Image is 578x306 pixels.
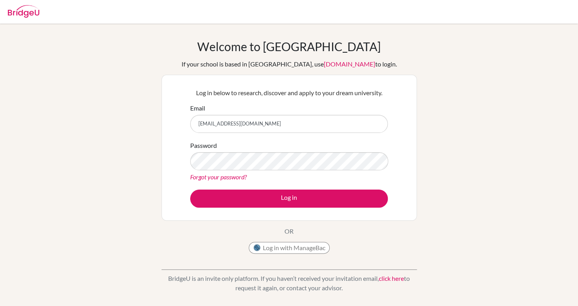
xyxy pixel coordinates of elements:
a: Forgot your password? [190,173,247,181]
img: Bridge-U [8,5,39,18]
label: Email [190,103,205,113]
button: Log in [190,190,388,208]
div: If your school is based in [GEOGRAPHIC_DATA], use to login. [182,59,397,69]
button: Log in with ManageBac [249,242,330,254]
a: [DOMAIN_NAME] [324,60,375,68]
p: Log in below to research, discover and apply to your dream university. [190,88,388,98]
p: BridgeU is an invite only platform. If you haven’t received your invitation email, to request it ... [161,274,417,293]
p: OR [284,227,294,236]
a: click here [379,275,404,282]
h1: Welcome to [GEOGRAPHIC_DATA] [197,39,381,53]
label: Password [190,141,217,150]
